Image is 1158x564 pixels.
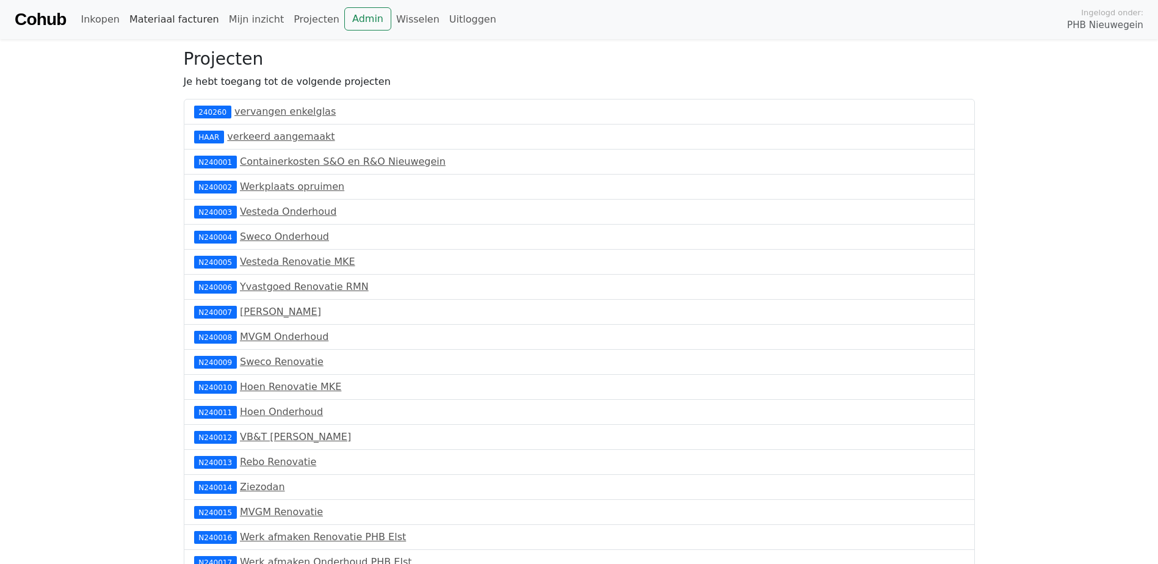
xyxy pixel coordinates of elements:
[194,281,237,293] div: N240006
[15,5,66,34] a: Cohub
[194,256,237,268] div: N240005
[194,206,237,218] div: N240003
[240,331,328,342] a: MVGM Onderhoud
[194,181,237,193] div: N240002
[1067,18,1143,32] span: PHB Nieuwegein
[194,156,237,168] div: N240001
[444,7,501,32] a: Uitloggen
[194,231,237,243] div: N240004
[76,7,124,32] a: Inkopen
[194,481,237,493] div: N240014
[194,431,237,443] div: N240012
[240,281,369,292] a: Yvastgoed Renovatie RMN
[344,7,391,31] a: Admin
[240,381,341,392] a: Hoen Renovatie MKE
[227,131,335,142] a: verkeerd aangemaakt
[240,256,355,267] a: Vesteda Renovatie MKE
[240,356,324,367] a: Sweco Renovatie
[240,406,323,418] a: Hoen Onderhoud
[194,531,237,543] div: N240016
[240,231,329,242] a: Sweco Onderhoud
[240,156,446,167] a: Containerkosten S&O en R&O Nieuwegein
[194,356,237,368] div: N240009
[289,7,344,32] a: Projecten
[240,181,344,192] a: Werkplaats opruimen
[240,206,336,217] a: Vesteda Onderhoud
[194,456,237,468] div: N240013
[240,456,316,468] a: Rebo Renovatie
[194,406,237,418] div: N240011
[240,481,285,493] a: Ziezodan
[240,506,323,518] a: MVGM Renovatie
[125,7,224,32] a: Materiaal facturen
[194,331,237,343] div: N240008
[240,431,351,443] a: VB&T [PERSON_NAME]
[194,106,231,118] div: 240260
[234,106,336,117] a: vervangen enkelglas
[224,7,289,32] a: Mijn inzicht
[194,131,225,143] div: HAAR
[184,49,975,70] h3: Projecten
[194,506,237,518] div: N240015
[194,306,237,318] div: N240007
[184,74,975,89] p: Je hebt toegang tot de volgende projecten
[194,381,237,393] div: N240010
[240,531,406,543] a: Werk afmaken Renovatie PHB Elst
[240,306,321,317] a: [PERSON_NAME]
[391,7,444,32] a: Wisselen
[1081,7,1143,18] span: Ingelogd onder:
